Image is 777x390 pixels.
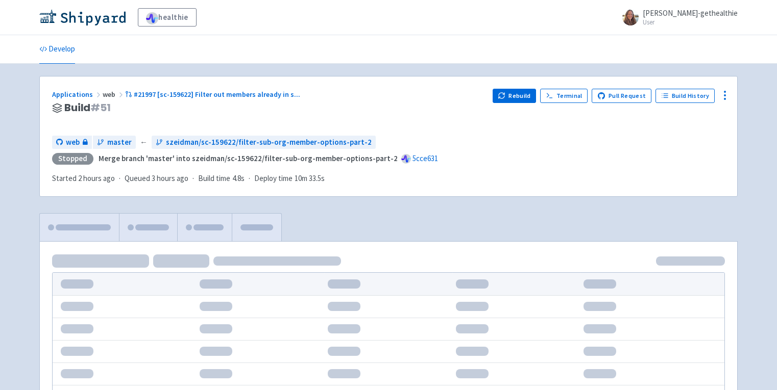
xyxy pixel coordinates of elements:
a: Applications [52,90,103,99]
span: web [103,90,125,99]
span: szeidman/sc-159622/filter-sub-org-member-options-part-2 [166,137,372,148]
a: Build History [655,89,715,103]
span: Build time [198,173,230,185]
a: web [52,136,92,149]
span: 4.8s [232,173,245,185]
span: web [66,137,80,148]
span: Build [64,102,111,114]
a: Develop [39,35,75,64]
div: · · · [52,173,331,185]
span: Started [52,173,115,183]
img: Shipyard logo [39,9,126,25]
time: 2 hours ago [78,173,115,183]
a: szeidman/sc-159622/filter-sub-org-member-options-part-2 [152,136,376,149]
a: healthie [138,8,197,27]
div: Stopped [52,153,93,165]
a: #21997 [sc-159622] Filter out members already in s... [125,90,302,99]
strong: Merge branch 'master' into szeidman/sc-159622/filter-sub-org-member-options-part-2 [99,153,398,163]
span: [PERSON_NAME]-gethealthie [643,8,738,18]
a: 5cce631 [412,153,438,163]
span: master [107,137,132,148]
a: master [93,136,136,149]
span: Queued [125,173,188,183]
time: 3 hours ago [152,173,188,183]
span: 10m 33.5s [295,173,325,185]
button: Rebuild [493,89,537,103]
a: [PERSON_NAME]-gethealthie User [616,9,738,25]
a: Terminal [540,89,588,103]
small: User [643,19,738,25]
span: #21997 [sc-159622] Filter out members already in s ... [134,90,300,99]
span: ← [140,137,148,148]
span: Deploy time [254,173,293,185]
span: # 51 [90,100,111,115]
a: Pull Request [592,89,651,103]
